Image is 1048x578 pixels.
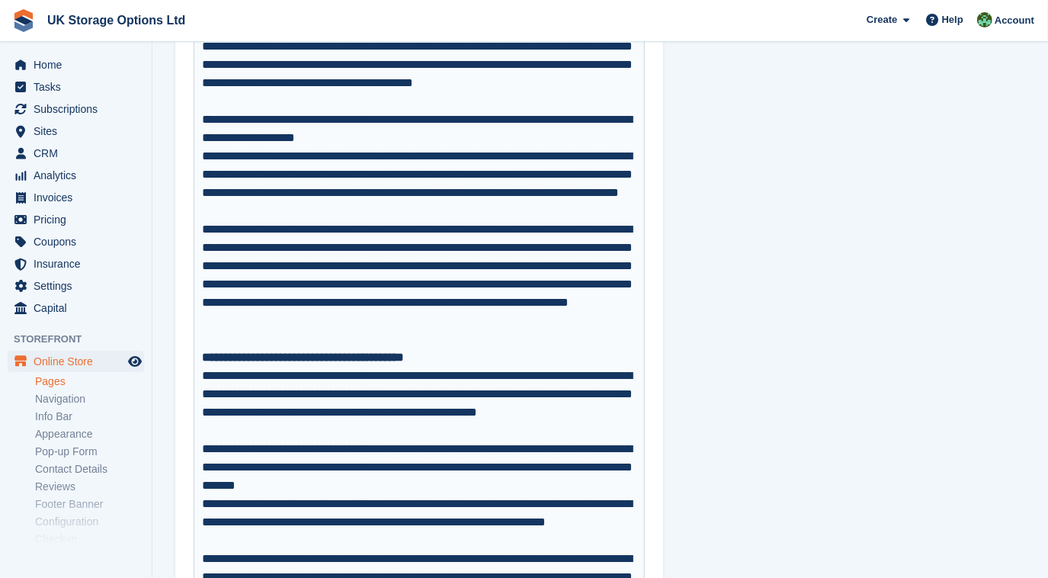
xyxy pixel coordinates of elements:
[977,12,992,27] img: Andrew Smith
[35,392,144,406] a: Navigation
[942,12,963,27] span: Help
[35,374,144,389] a: Pages
[41,8,191,33] a: UK Storage Options Ltd
[34,98,125,120] span: Subscriptions
[8,231,144,252] a: menu
[34,120,125,142] span: Sites
[8,165,144,186] a: menu
[8,98,144,120] a: menu
[8,143,144,164] a: menu
[34,351,125,372] span: Online Store
[8,54,144,75] a: menu
[35,532,144,547] a: Check-in
[35,480,144,494] a: Reviews
[35,427,144,442] a: Appearance
[34,143,125,164] span: CRM
[12,9,35,32] img: stora-icon-8386f47178a22dfd0bd8f6a31ec36ba5ce8667c1dd55bd0f319d3a0aa187defe.svg
[34,275,125,297] span: Settings
[14,332,152,347] span: Storefront
[34,187,125,208] span: Invoices
[35,497,144,512] a: Footer Banner
[867,12,897,27] span: Create
[34,54,125,75] span: Home
[35,409,144,424] a: Info Bar
[8,120,144,142] a: menu
[35,515,144,529] a: Configuration
[34,253,125,275] span: Insurance
[34,231,125,252] span: Coupons
[34,209,125,230] span: Pricing
[8,297,144,319] a: menu
[8,209,144,230] a: menu
[34,297,125,319] span: Capital
[35,462,144,477] a: Contact Details
[995,13,1034,28] span: Account
[34,76,125,98] span: Tasks
[8,351,144,372] a: menu
[34,165,125,186] span: Analytics
[8,253,144,275] a: menu
[35,445,144,459] a: Pop-up Form
[126,352,144,371] a: Preview store
[8,187,144,208] a: menu
[8,76,144,98] a: menu
[8,275,144,297] a: menu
